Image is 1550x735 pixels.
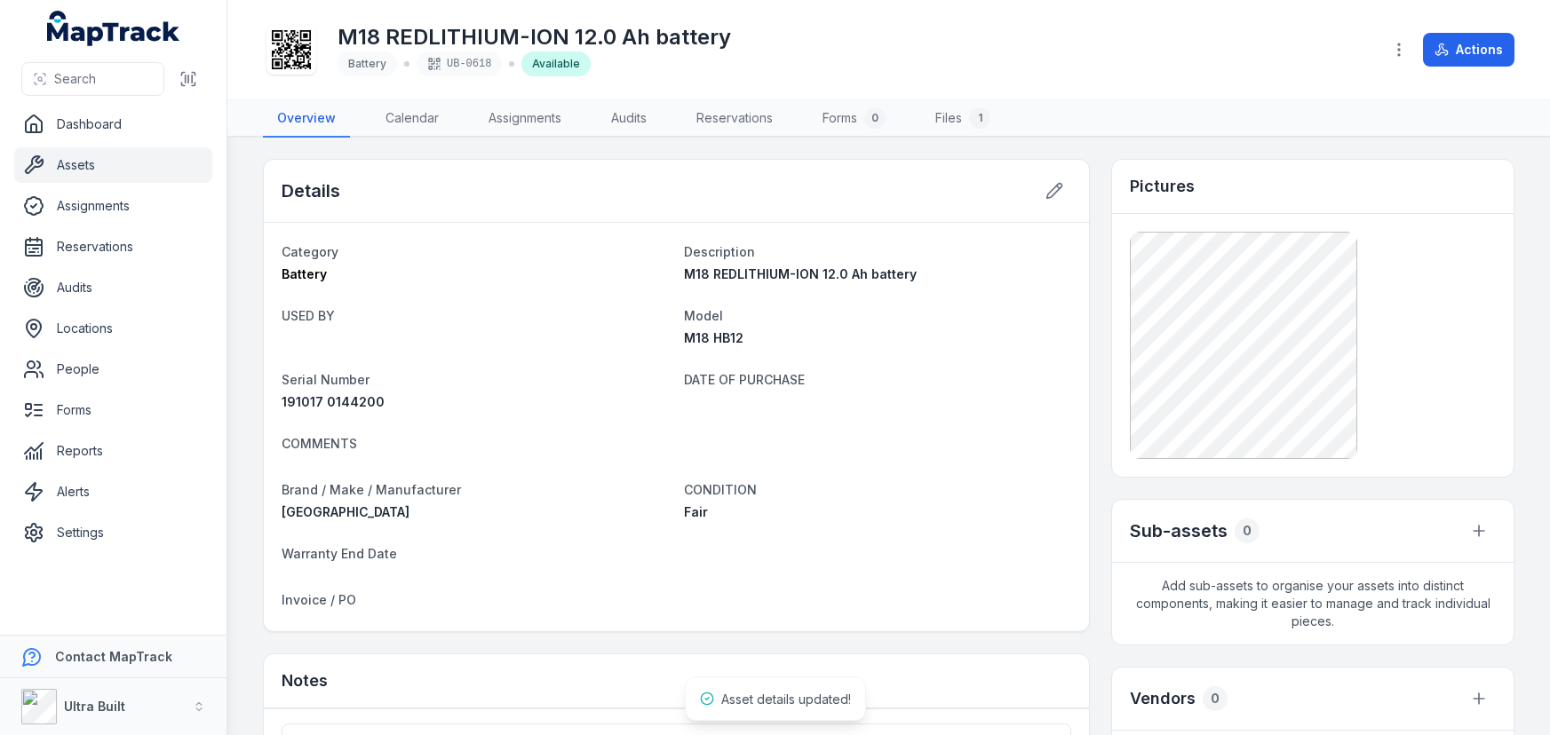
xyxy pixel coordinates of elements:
[1130,518,1228,543] h2: Sub-assets
[282,436,357,451] span: COMMENTS
[417,51,502,76] div: UB-0618
[47,11,180,46] a: MapTrack
[14,311,212,346] a: Locations
[14,474,212,510] a: Alerts
[1130,174,1195,199] h3: Pictures
[684,244,755,259] span: Description
[597,100,661,138] a: Audits
[521,51,591,76] div: Available
[14,392,212,428] a: Forms
[282,308,335,323] span: USED BY
[684,330,743,345] span: M18 HB12
[282,266,327,281] span: Battery
[282,546,397,561] span: Warranty End Date
[864,107,886,129] div: 0
[1112,563,1514,644] span: Add sub-assets to organise your assets into distinct components, making it easier to manage and t...
[282,394,385,409] span: 191017 0144200
[55,649,172,664] strong: Contact MapTrack
[1423,33,1514,67] button: Actions
[1130,686,1196,711] h3: Vendors
[14,270,212,305] a: Audits
[14,107,212,142] a: Dashboard
[282,592,356,607] span: Invoice / PO
[1203,686,1228,711] div: 0
[969,107,990,129] div: 1
[371,100,453,138] a: Calendar
[282,504,409,519] span: [GEOGRAPHIC_DATA]
[684,372,805,387] span: DATE OF PURCHASE
[684,504,708,519] span: Fair
[474,100,576,138] a: Assignments
[14,352,212,387] a: People
[282,668,328,693] h3: Notes
[338,23,731,51] h1: M18 REDLITHIUM-ION 12.0 Ah battery
[921,100,1005,138] a: Files1
[14,515,212,550] a: Settings
[54,70,96,88] span: Search
[14,229,212,265] a: Reservations
[282,372,370,387] span: Serial Number
[21,62,164,96] button: Search
[14,147,212,183] a: Assets
[282,244,338,259] span: Category
[282,482,461,497] span: Brand / Make / Manufacturer
[684,266,917,281] span: M18 REDLITHIUM-ION 12.0 Ah battery
[1235,518,1260,543] div: 0
[684,482,757,497] span: CONDITION
[64,699,125,714] strong: Ultra Built
[808,100,900,138] a: Forms0
[682,100,787,138] a: Reservations
[14,188,212,224] a: Assignments
[282,178,340,203] h2: Details
[348,57,386,70] span: Battery
[263,100,350,138] a: Overview
[684,308,723,323] span: Model
[14,433,212,469] a: Reports
[721,692,851,707] span: Asset details updated!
